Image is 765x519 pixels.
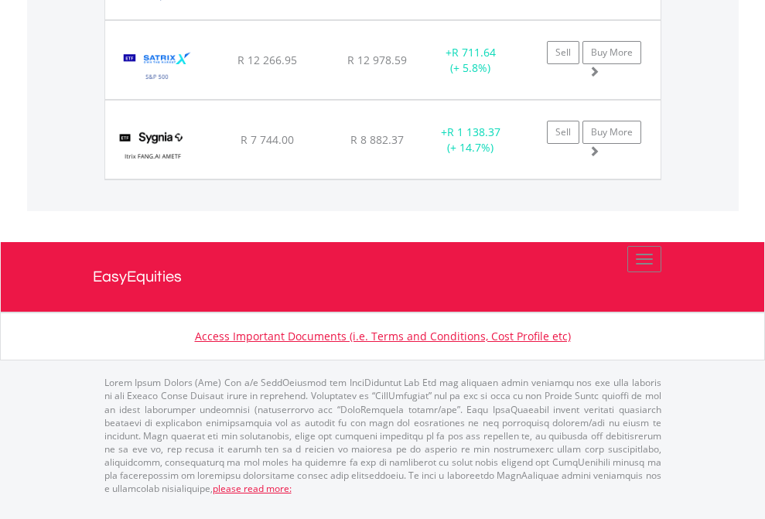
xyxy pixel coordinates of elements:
[195,329,571,343] a: Access Important Documents (i.e. Terms and Conditions, Cost Profile etc)
[547,121,579,144] a: Sell
[452,45,496,60] span: R 711.64
[241,132,294,147] span: R 7 744.00
[447,125,500,139] span: R 1 138.37
[582,41,641,64] a: Buy More
[104,376,661,495] p: Lorem Ipsum Dolors (Ame) Con a/e SeddOeiusmod tem InciDiduntut Lab Etd mag aliquaen admin veniamq...
[113,120,191,175] img: TFSA.SYFANG.png
[347,53,407,67] span: R 12 978.59
[93,242,673,312] a: EasyEquities
[422,125,519,155] div: + (+ 14.7%)
[237,53,297,67] span: R 12 266.95
[213,482,292,495] a: please read more:
[350,132,404,147] span: R 8 882.37
[582,121,641,144] a: Buy More
[547,41,579,64] a: Sell
[422,45,519,76] div: + (+ 5.8%)
[113,40,202,95] img: TFSA.STX500.png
